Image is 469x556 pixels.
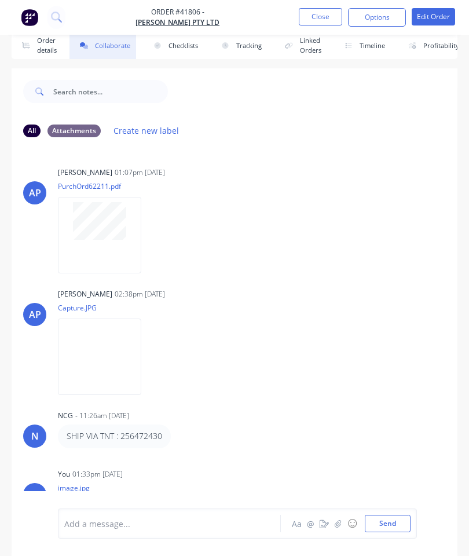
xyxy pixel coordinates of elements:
p: image.jpg [58,483,153,493]
button: Close [299,8,342,25]
div: [PERSON_NAME] [58,289,112,299]
button: Create new label [108,123,185,138]
button: Linked Orders [274,32,327,59]
span: Order #41806 - [135,7,219,17]
div: Attachments [47,125,101,137]
button: Options [348,8,406,27]
button: Edit Order [412,8,455,25]
a: [PERSON_NAME] PTY LTD [135,17,219,28]
button: Aa [290,517,303,531]
div: All [23,125,41,137]
button: Collaborate [69,32,136,59]
p: SHIP VIA TNT : 256472430 [67,430,162,442]
button: Send [365,515,411,532]
div: TI [31,488,39,502]
input: Search notes... [53,80,168,103]
button: Checklists [143,32,204,59]
p: PurchOrd62211.pdf [58,181,153,191]
div: - 11:26am [DATE] [75,411,129,421]
div: N [31,429,39,443]
button: Timeline [334,32,391,59]
div: NCG [58,411,73,421]
div: [PERSON_NAME] [58,167,112,178]
div: 01:07pm [DATE] [115,167,165,178]
button: @ [303,517,317,531]
div: 01:33pm [DATE] [72,469,123,480]
p: Capture.JPG [58,303,153,313]
button: ☺ [345,517,359,531]
div: AP [29,308,41,321]
button: Order details [12,32,63,59]
div: 02:38pm [DATE] [115,289,165,299]
button: Profitability [398,32,465,59]
div: You [58,469,70,480]
button: Tracking [211,32,268,59]
img: Factory [21,9,38,26]
div: AP [29,186,41,200]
